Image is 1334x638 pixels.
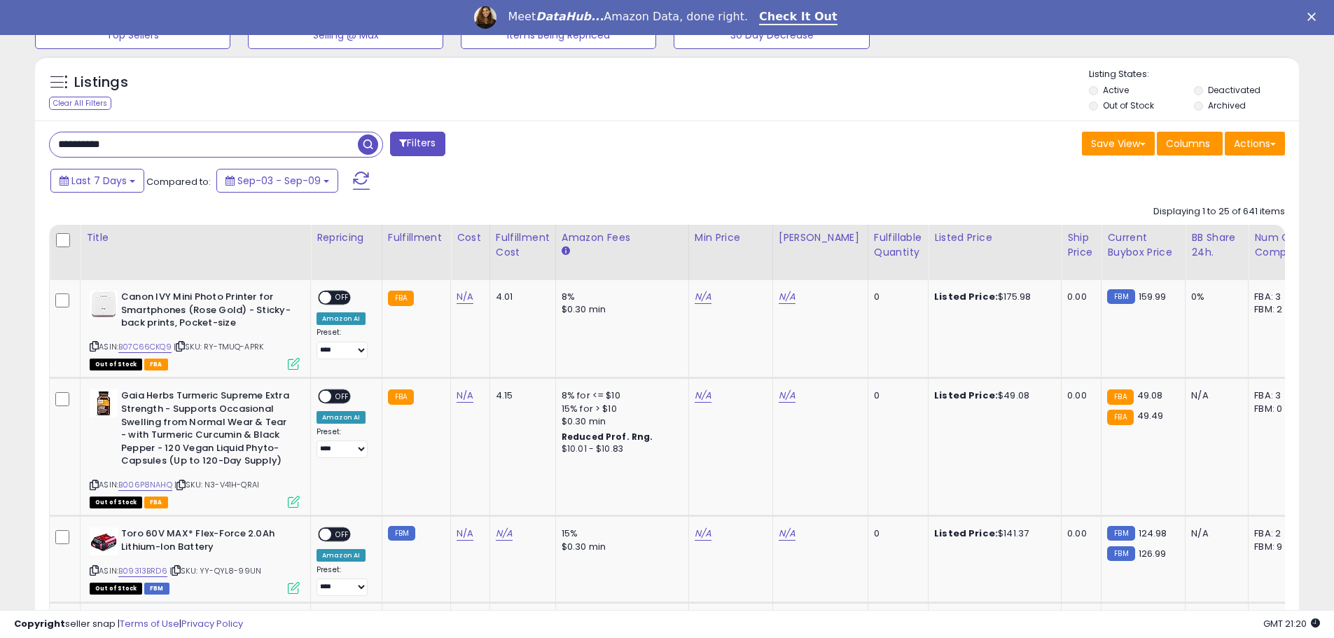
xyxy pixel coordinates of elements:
div: $10.01 - $10.83 [562,443,678,455]
label: Deactivated [1208,84,1260,96]
b: Listed Price: [934,389,998,402]
div: Amazon Fees [562,230,683,245]
small: FBM [388,526,415,541]
button: Columns [1157,132,1223,155]
div: Preset: [317,565,371,597]
div: 0 [874,527,917,540]
div: FBM: 9 [1254,541,1300,553]
div: $0.30 min [562,303,678,316]
small: FBM [1107,546,1134,561]
a: N/A [779,527,795,541]
button: Actions [1225,132,1285,155]
small: FBA [388,389,414,405]
div: 4.01 [496,291,545,303]
div: FBM: 0 [1254,403,1300,415]
a: Terms of Use [120,617,179,630]
div: Fulfillment [388,230,445,245]
div: Num of Comp. [1254,230,1305,260]
span: FBA [144,497,168,508]
div: 8% [562,291,678,303]
label: Archived [1208,99,1246,111]
a: B07C66CKQ9 [118,341,172,353]
small: FBA [388,291,414,306]
span: 159.99 [1139,290,1167,303]
b: Gaia Herbs Turmeric Supreme Extra Strength - Supports Occasional Swelling from Normal Wear & Tear... [121,389,291,471]
a: N/A [779,290,795,304]
div: FBA: 3 [1254,389,1300,402]
div: Title [86,230,305,245]
span: 49.49 [1137,409,1164,422]
div: $141.37 [934,527,1050,540]
span: 124.98 [1139,527,1167,540]
a: Privacy Policy [181,617,243,630]
div: ASIN: [90,389,300,506]
span: FBA [144,359,168,370]
b: Reduced Prof. Rng. [562,431,653,443]
div: Repricing [317,230,376,245]
b: Toro 60V MAX* Flex-Force 2.0Ah Lithium-Ion Battery [121,527,291,557]
span: | SKU: YY-QYL8-99UN [169,565,261,576]
span: OFF [331,292,354,304]
div: Meet Amazon Data, done right. [508,10,748,24]
button: Last 7 Days [50,169,144,193]
div: Ship Price [1067,230,1095,260]
div: $49.08 [934,389,1050,402]
div: ASIN: [90,527,300,592]
div: 0 [874,291,917,303]
div: Fulfillment Cost [496,230,550,260]
div: Amazon AI [317,411,366,424]
div: Current Buybox Price [1107,230,1179,260]
div: 4.15 [496,389,545,402]
span: OFF [331,529,354,541]
a: N/A [695,527,711,541]
div: Displaying 1 to 25 of 641 items [1153,205,1285,219]
span: FBM [144,583,169,595]
div: FBM: 2 [1254,303,1300,316]
img: Profile image for Georgie [474,6,496,29]
span: 126.99 [1139,547,1167,560]
h5: Listings [74,73,128,92]
a: N/A [496,527,513,541]
a: Check It Out [759,10,838,25]
button: Filters [390,132,445,156]
span: Compared to: [146,175,211,188]
div: Amazon AI [317,549,366,562]
span: All listings that are currently out of stock and unavailable for purchase on Amazon [90,359,142,370]
div: $0.30 min [562,541,678,553]
span: All listings that are currently out of stock and unavailable for purchase on Amazon [90,497,142,508]
span: 2025-09-17 21:20 GMT [1263,617,1320,630]
span: Columns [1166,137,1210,151]
p: Listing States: [1089,68,1299,81]
small: FBM [1107,289,1134,304]
div: seller snap | | [14,618,243,631]
span: Last 7 Days [71,174,127,188]
a: N/A [457,389,473,403]
img: 31ejkQUlyKL._SL40_.jpg [90,291,118,319]
div: N/A [1191,527,1237,540]
div: Clear All Filters [49,97,111,110]
div: N/A [1191,389,1237,402]
a: N/A [457,527,473,541]
span: 49.08 [1137,389,1163,402]
span: OFF [331,391,354,403]
span: | SKU: RY-TMUQ-APRK [174,341,263,352]
button: Sep-03 - Sep-09 [216,169,338,193]
a: N/A [695,290,711,304]
label: Active [1103,84,1129,96]
div: 0.00 [1067,291,1090,303]
i: DataHub... [536,10,604,23]
a: B09313BRD6 [118,565,167,577]
div: 0.00 [1067,389,1090,402]
small: FBM [1107,526,1134,541]
span: All listings that are currently out of stock and unavailable for purchase on Amazon [90,583,142,595]
small: Amazon Fees. [562,245,570,258]
div: BB Share 24h. [1191,230,1242,260]
span: Sep-03 - Sep-09 [237,174,321,188]
div: 0 [874,389,917,402]
div: Min Price [695,230,767,245]
a: N/A [457,290,473,304]
div: 0.00 [1067,527,1090,540]
div: Preset: [317,328,371,359]
small: FBA [1107,389,1133,405]
strong: Copyright [14,617,65,630]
